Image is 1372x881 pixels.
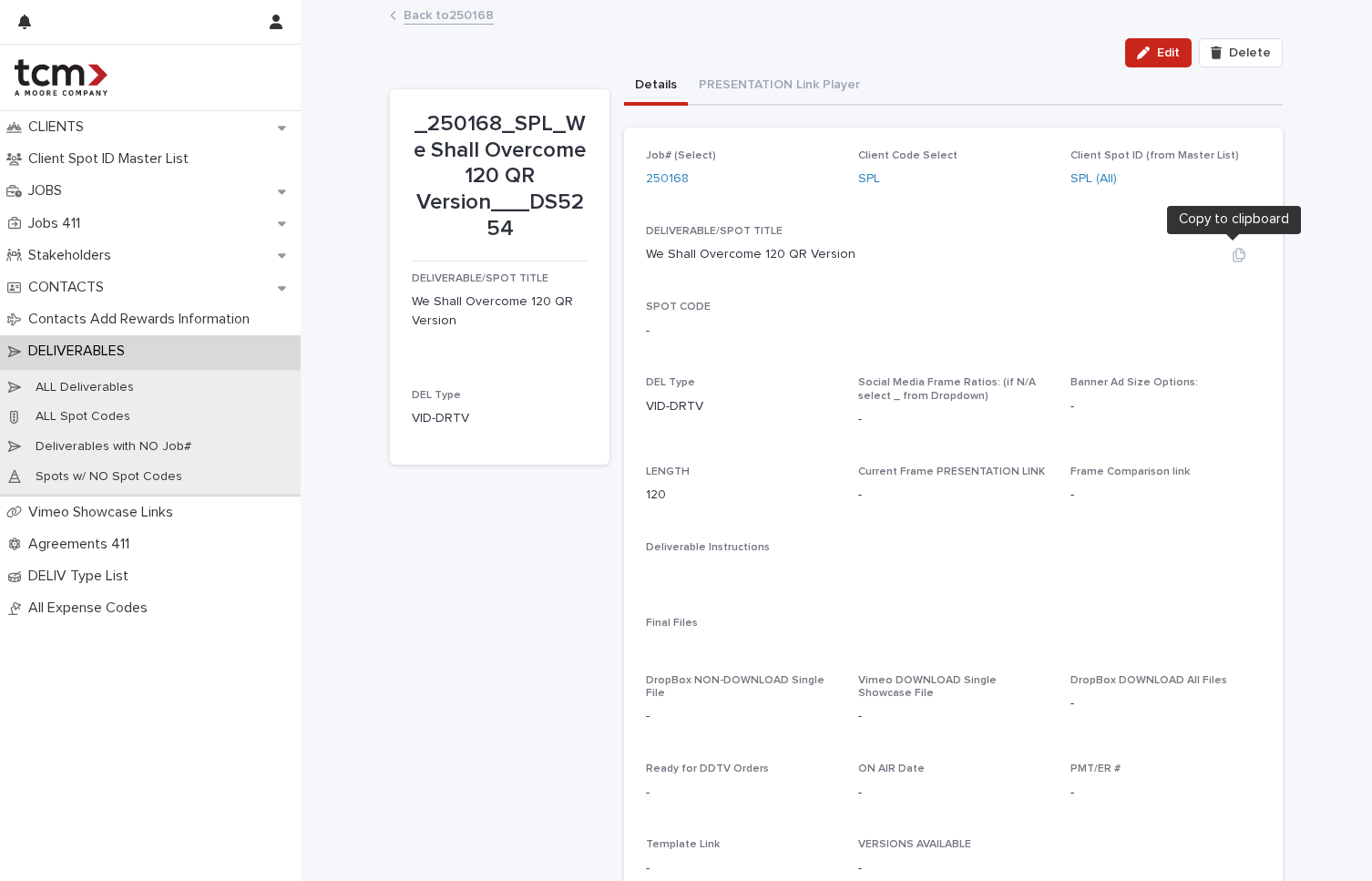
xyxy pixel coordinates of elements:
span: Edit [1157,46,1180,59]
p: DELIVERABLES [21,343,139,360]
p: Agreements 411 [21,536,144,553]
p: - [858,410,1049,429]
a: SPL (All) [1070,169,1117,189]
p: - [646,707,836,726]
span: Frame Comparison link [1070,466,1190,477]
span: SPOT CODE [646,302,711,312]
p: _250168_SPL_We Shall Overcome 120 QR Version___DS5254 [412,111,588,242]
p: CONTACTS [21,279,118,296]
p: ALL Deliverables [21,380,148,395]
p: All Expense Codes [21,599,162,617]
p: - [1070,486,1261,505]
button: PRESENTATION Link Player [688,67,871,106]
img: 4hMmSqQkux38exxPVZHQ [15,59,108,96]
p: VID-DRTV [646,397,836,416]
p: Client Spot ID Master List [21,150,203,168]
span: DropBox DOWNLOAD All Files [1070,675,1227,686]
span: Ready for DDTV Orders [646,763,769,774]
span: PMT/ER # [1070,763,1121,774]
button: Delete [1199,38,1283,67]
p: - [1070,397,1261,416]
p: - [646,322,650,341]
p: Jobs 411 [21,215,95,232]
p: Deliverables with NO Job# [21,439,206,455]
span: Social Media Frame Ratios: (if N/A select _ from Dropdown) [858,377,1036,401]
span: LENGTH [646,466,690,477]
span: ON AIR Date [858,763,925,774]
p: We Shall Overcome 120 QR Version [646,245,855,264]
p: We Shall Overcome 120 QR Version [412,292,588,331]
p: - [858,707,1049,726]
span: DELIVERABLE/SPOT TITLE [412,273,548,284]
span: DropBox NON-DOWNLOAD Single File [646,675,824,699]
a: 250168 [646,169,689,189]
span: Client Code Select [858,150,957,161]
p: - [858,859,1049,878]
span: DELIVERABLE/SPOT TITLE [646,226,783,237]
span: Client Spot ID (from Master List) [1070,150,1239,161]
p: CLIENTS [21,118,98,136]
p: - [858,784,1049,803]
p: - [1070,784,1261,803]
span: Job# (Select) [646,150,716,161]
span: DEL Type [646,377,695,388]
p: VID-DRTV [412,409,588,428]
p: Contacts Add Rewards Information [21,311,264,328]
a: SPL [858,169,880,189]
span: Vimeo DOWNLOAD Single Showcase File [858,675,997,699]
span: Current Frame PRESENTATION LINK [858,466,1045,477]
span: Deliverable Instructions [646,542,770,553]
button: Edit [1125,38,1192,67]
span: DEL Type [412,390,461,401]
p: - [858,486,862,505]
p: JOBS [21,182,77,200]
span: Delete [1229,46,1271,59]
p: Spots w/ NO Spot Codes [21,469,197,485]
p: - [1070,694,1261,713]
span: Banner Ad Size Options: [1070,377,1198,388]
p: Vimeo Showcase Links [21,504,188,521]
p: ALL Spot Codes [21,409,145,425]
p: Stakeholders [21,247,126,264]
p: DELIV Type List [21,568,143,585]
span: Template Link [646,839,720,850]
p: - [646,859,836,878]
span: Final Files [646,618,698,629]
span: VERSIONS AVAILABLE [858,839,971,850]
a: Back to250168 [404,4,494,25]
p: 120 [646,486,836,505]
p: - [646,784,836,803]
button: Details [624,67,688,106]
